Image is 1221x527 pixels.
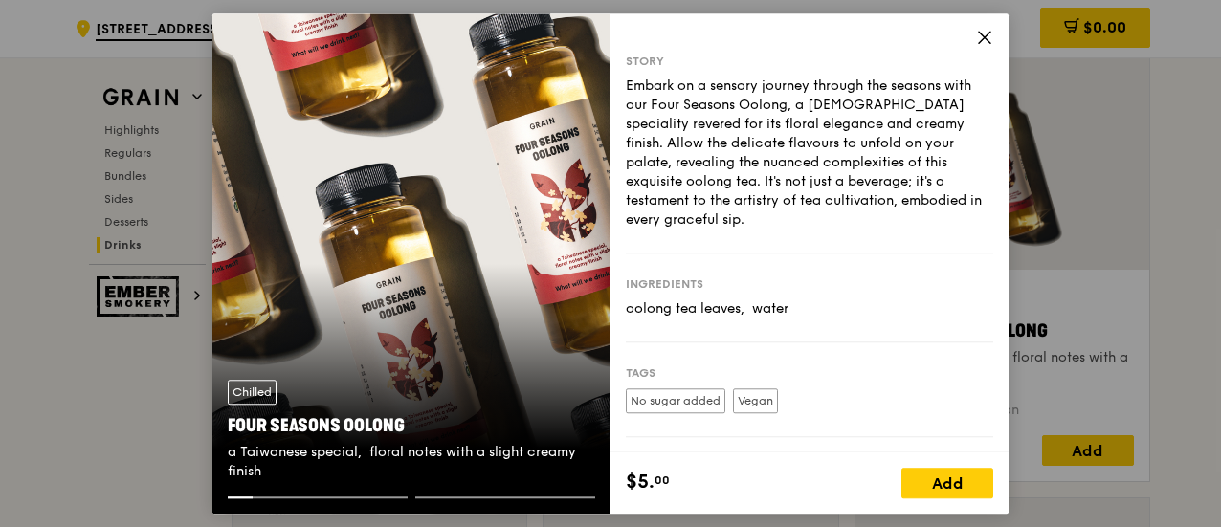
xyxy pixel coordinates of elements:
div: Add [901,468,993,498]
div: Chilled [228,380,277,405]
div: Four Seasons Oolong [228,412,595,439]
div: Embark on a sensory journey through the seasons with our Four Seasons Oolong, a [DEMOGRAPHIC_DATA... [626,77,993,230]
span: $5. [626,468,655,496]
div: Story [626,54,993,69]
span: 00 [655,472,670,488]
div: a Taiwanese special, floral notes with a slight creamy finish [228,443,595,481]
div: Tags [626,365,993,381]
label: No sugar added [626,388,725,413]
label: Vegan [733,388,778,413]
div: oolong tea leaves, water [626,299,993,318]
div: Ingredients [626,276,993,292]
